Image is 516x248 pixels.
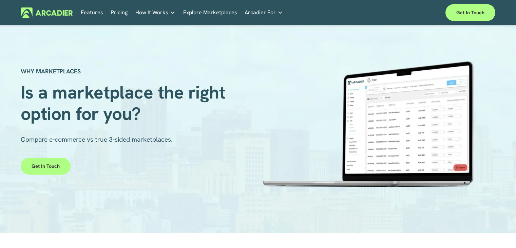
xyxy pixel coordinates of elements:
a: Features [81,7,103,18]
img: Arcadier [21,7,73,18]
span: Compare e-commerce vs true 3-sided marketplaces. [21,135,173,144]
span: How It Works [135,8,168,17]
span: Is a marketplace the right option for you? [21,81,230,125]
a: folder dropdown [245,7,283,18]
strong: WHY MARKETPLACES [21,67,81,75]
span: Arcadier For [245,8,276,17]
a: Get in touch [445,4,495,21]
a: Pricing [111,7,128,18]
a: folder dropdown [135,7,175,18]
a: Explore Marketplaces [183,7,237,18]
a: Get in touch [21,158,71,175]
